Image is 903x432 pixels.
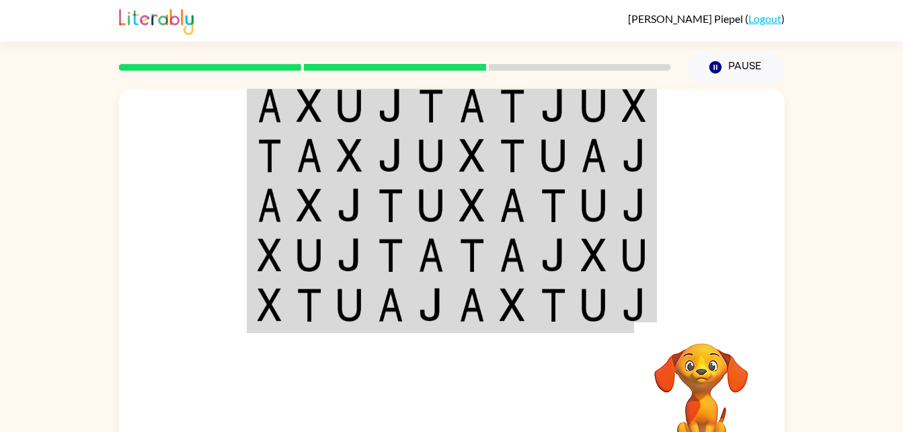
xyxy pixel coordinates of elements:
img: t [378,188,403,222]
img: x [297,89,322,122]
img: u [622,238,646,272]
img: x [500,288,525,322]
img: a [297,139,322,172]
img: a [258,89,282,122]
img: t [418,89,444,122]
img: u [297,238,322,272]
img: j [541,238,566,272]
img: t [541,188,566,222]
img: a [500,188,525,222]
img: u [541,139,566,172]
img: x [258,238,282,272]
img: j [378,139,403,172]
img: j [541,89,566,122]
img: t [500,89,525,122]
img: x [297,188,322,222]
img: t [500,139,525,172]
img: x [581,238,606,272]
img: x [258,288,282,322]
img: t [258,139,282,172]
img: u [418,188,444,222]
img: a [258,188,282,222]
img: j [622,139,646,172]
img: a [581,139,606,172]
img: t [378,238,403,272]
img: j [622,288,646,322]
a: Logout [748,12,781,25]
img: u [337,89,362,122]
img: j [622,188,646,222]
img: t [459,238,485,272]
img: a [459,89,485,122]
img: t [541,288,566,322]
img: x [622,89,646,122]
img: u [581,288,606,322]
img: j [378,89,403,122]
img: x [337,139,362,172]
img: a [378,288,403,322]
img: u [581,89,606,122]
img: x [459,139,485,172]
span: [PERSON_NAME] Piepel [628,12,745,25]
img: u [337,288,362,322]
img: Literably [119,5,194,35]
img: j [418,288,444,322]
button: Pause [687,52,785,83]
img: a [459,288,485,322]
img: u [581,188,606,222]
img: j [337,188,362,222]
img: u [418,139,444,172]
img: a [418,238,444,272]
img: x [459,188,485,222]
img: a [500,238,525,272]
img: t [297,288,322,322]
div: ( ) [628,12,785,25]
img: j [337,238,362,272]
